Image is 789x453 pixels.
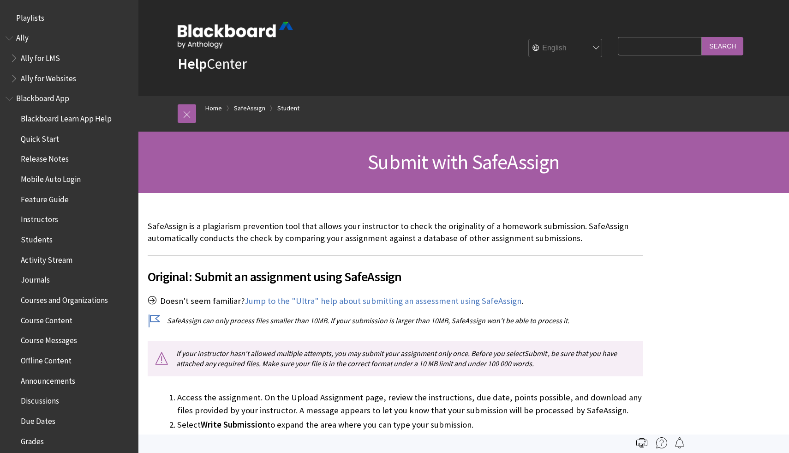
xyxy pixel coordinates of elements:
[21,111,112,123] span: Blackboard Learn App Help
[21,333,77,345] span: Course Messages
[674,437,685,448] img: Follow this page
[148,295,643,307] p: Doesn't seem familiar? .
[21,131,59,144] span: Quick Start
[21,353,72,365] span: Offline Content
[6,30,133,86] nav: Book outline for Anthology Ally Help
[21,373,75,386] span: Announcements
[656,437,667,448] img: More help
[201,434,283,444] span: Browse My Computer
[178,54,207,73] strong: Help
[529,39,603,58] select: Site Language Selector
[368,149,559,175] span: Submit with SafeAssign
[21,171,81,184] span: Mobile Auto Login
[21,292,108,305] span: Courses and Organizations
[148,267,643,286] span: Original: Submit an assignment using SafeAssign
[16,10,44,23] span: Playlists
[21,50,60,63] span: Ally for LMS
[21,151,69,164] span: Release Notes
[6,10,133,26] nav: Book outline for Playlists
[21,212,58,224] span: Instructors
[21,413,55,426] span: Due Dates
[702,37,743,55] input: Search
[16,91,69,103] span: Blackboard App
[277,103,299,114] a: Student
[177,391,643,417] li: Access the assignment. On the Upload Assignment page, review the instructions, due date, points p...
[245,296,521,307] a: Jump to the "Ultra" help about submitting an assessment using SafeAssign
[177,418,643,431] li: Select to expand the area where you can type your submission.
[21,192,69,204] span: Feature Guide
[178,22,293,48] img: Blackboard by Anthology
[21,393,59,405] span: Discussions
[148,315,643,326] p: SafeAssign can only process files smaller than 10MB. If your submission is larger than 10MB, Safe...
[636,437,647,448] img: Print
[21,252,72,265] span: Activity Stream
[148,220,643,244] p: SafeAssign is a plagiarism prevention tool that allows your instructor to check the originality o...
[205,103,222,114] a: Home
[21,232,53,244] span: Students
[21,434,44,446] span: Grades
[201,419,267,430] span: Write Submission
[524,349,547,358] span: Submit
[148,341,643,376] p: If your instructor hasn't allowed multiple attempts, you may submit your assignment only once. Be...
[21,313,72,325] span: Course Content
[21,272,50,285] span: Journals
[21,71,76,83] span: Ally for Websites
[178,54,247,73] a: HelpCenter
[16,30,29,43] span: Ally
[234,103,265,114] a: SafeAssign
